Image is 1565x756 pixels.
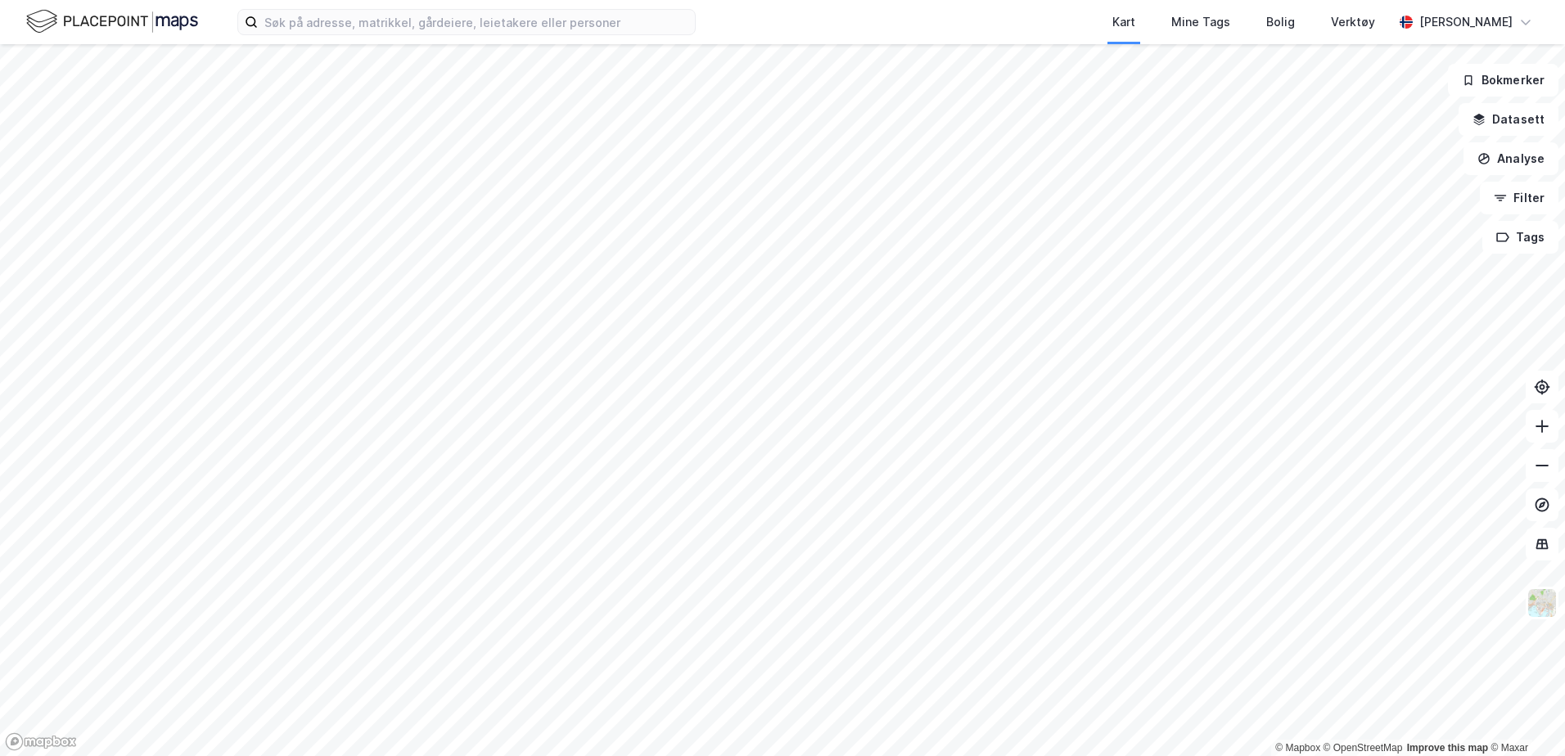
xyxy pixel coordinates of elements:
[1527,587,1558,619] img: Z
[1482,221,1558,254] button: Tags
[258,10,695,34] input: Søk på adresse, matrikkel, gårdeiere, leietakere eller personer
[1266,12,1295,32] div: Bolig
[1331,12,1375,32] div: Verktøy
[1407,742,1488,754] a: Improve this map
[1483,677,1565,756] iframe: Chat Widget
[1171,12,1230,32] div: Mine Tags
[26,7,198,36] img: logo.f888ab2527a4732fd821a326f86c7f29.svg
[1480,182,1558,214] button: Filter
[1448,64,1558,97] button: Bokmerker
[1112,12,1135,32] div: Kart
[1324,742,1403,754] a: OpenStreetMap
[1419,12,1513,32] div: [PERSON_NAME]
[1483,677,1565,756] div: Kontrollprogram for chat
[1275,742,1320,754] a: Mapbox
[5,732,77,751] a: Mapbox homepage
[1464,142,1558,175] button: Analyse
[1459,103,1558,136] button: Datasett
